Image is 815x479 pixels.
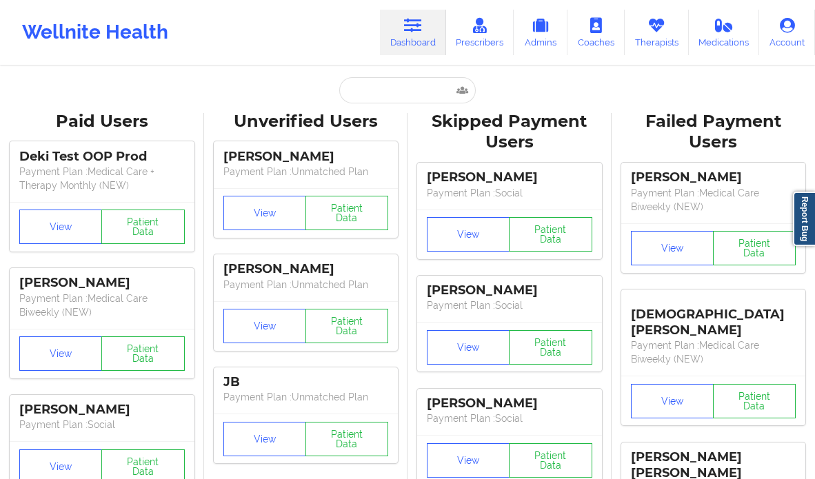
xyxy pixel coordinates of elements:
p: Payment Plan : Medical Care Biweekly (NEW) [631,338,796,366]
p: Payment Plan : Unmatched Plan [223,165,389,179]
a: Prescribers [446,10,514,55]
div: JB [223,374,389,390]
button: Patient Data [713,231,796,265]
p: Payment Plan : Social [19,418,185,431]
p: Payment Plan : Medical Care + Therapy Monthly (NEW) [19,165,185,192]
div: Skipped Payment Users [417,111,602,154]
button: View [223,422,306,456]
div: [PERSON_NAME] [427,396,592,411]
button: Patient Data [713,384,796,418]
p: Payment Plan : Unmatched Plan [223,278,389,292]
button: View [223,196,306,230]
button: Patient Data [509,443,592,478]
button: View [427,217,510,252]
button: View [223,309,306,343]
div: [DEMOGRAPHIC_DATA][PERSON_NAME] [631,296,796,338]
div: [PERSON_NAME] [427,170,592,185]
p: Payment Plan : Unmatched Plan [223,390,389,404]
p: Payment Plan : Social [427,186,592,200]
p: Payment Plan : Medical Care Biweekly (NEW) [19,292,185,319]
div: Deki Test OOP Prod [19,149,185,165]
a: Admins [514,10,567,55]
button: Patient Data [305,422,388,456]
div: [PERSON_NAME] [631,170,796,185]
button: View [19,336,102,371]
a: Medications [689,10,760,55]
div: Paid Users [10,111,194,132]
button: Patient Data [305,309,388,343]
button: Patient Data [509,330,592,365]
p: Payment Plan : Social [427,298,592,312]
div: Unverified Users [214,111,399,132]
div: [PERSON_NAME] [223,261,389,277]
a: Dashboard [380,10,446,55]
button: View [427,330,510,365]
a: Coaches [567,10,625,55]
div: [PERSON_NAME] [19,275,185,291]
button: Patient Data [305,196,388,230]
div: Failed Payment Users [621,111,806,154]
div: [PERSON_NAME] [223,149,389,165]
button: View [19,210,102,244]
button: View [427,443,510,478]
a: Report Bug [793,192,815,246]
a: Therapists [625,10,689,55]
p: Payment Plan : Social [427,411,592,425]
button: Patient Data [101,210,184,244]
button: Patient Data [509,217,592,252]
div: [PERSON_NAME] [427,283,592,298]
a: Account [759,10,815,55]
p: Payment Plan : Medical Care Biweekly (NEW) [631,186,796,214]
div: [PERSON_NAME] [19,402,185,418]
button: View [631,384,714,418]
button: Patient Data [101,336,184,371]
button: View [631,231,714,265]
